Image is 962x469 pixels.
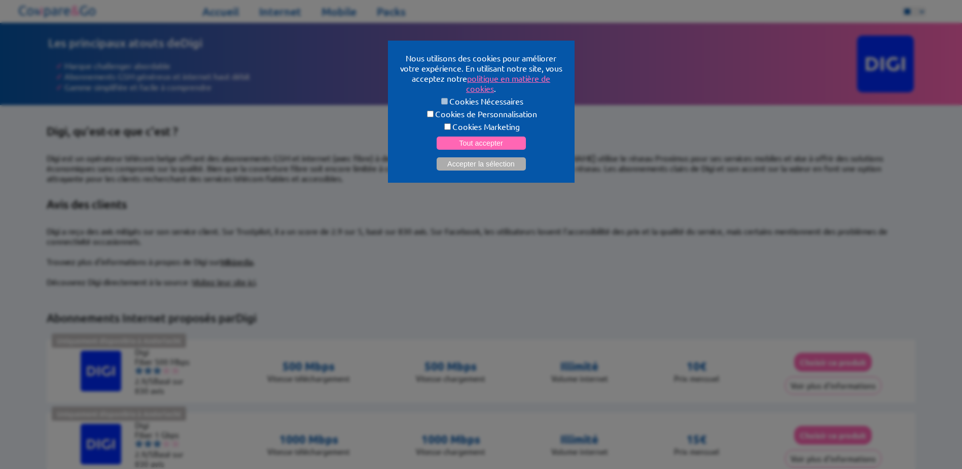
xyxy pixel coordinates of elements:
label: Cookies Nécessaires [400,96,562,106]
label: Cookies de Personnalisation [400,109,562,119]
input: Cookies de Personnalisation [427,111,434,117]
button: Tout accepter [437,137,526,150]
input: Cookies Marketing [444,123,451,130]
label: Cookies Marketing [400,121,562,131]
p: Nous utilisons des cookies pour améliorer votre expérience. En utilisant notre site, vous accepte... [400,53,562,93]
a: politique en matière de cookies [466,73,550,93]
input: Cookies Nécessaires [441,98,448,105]
button: Accepter la sélection [437,157,526,171]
